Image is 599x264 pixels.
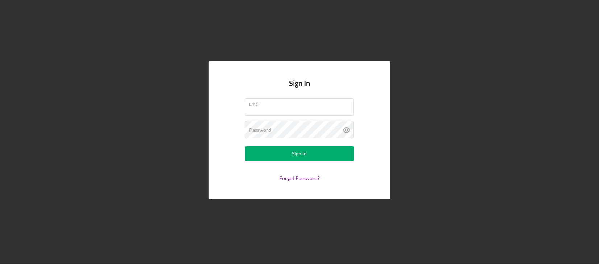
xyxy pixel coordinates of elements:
[292,146,307,161] div: Sign In
[249,127,271,133] label: Password
[249,99,354,107] label: Email
[245,146,354,161] button: Sign In
[279,175,320,181] a: Forgot Password?
[289,79,310,98] h4: Sign In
